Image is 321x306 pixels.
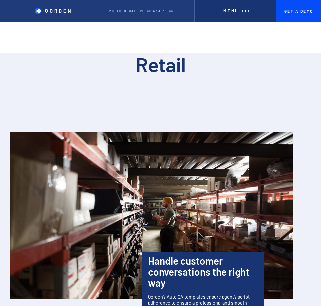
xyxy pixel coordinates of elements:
[148,255,249,289] strong: Handle customer conversations the right way
[223,9,239,13] div: Menu
[282,9,315,13] p: Get A Demo
[148,288,261,294] p: ‍
[45,8,73,14] p: Qorden
[109,9,174,13] p: Multilingual Speech analytics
